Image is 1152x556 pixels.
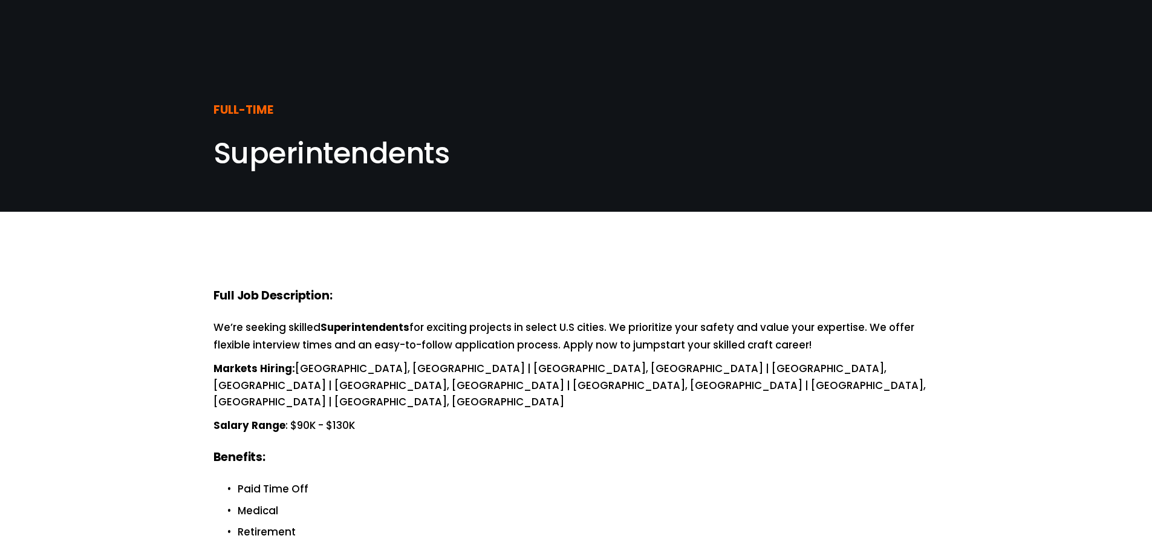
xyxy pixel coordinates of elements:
[213,361,939,411] p: [GEOGRAPHIC_DATA], [GEOGRAPHIC_DATA] | [GEOGRAPHIC_DATA], [GEOGRAPHIC_DATA] | [GEOGRAPHIC_DATA], ...
[238,503,939,519] p: Medical
[213,133,450,174] span: Superintendents
[321,319,409,337] strong: Superintendents
[213,417,939,435] p: : $90K - $130K
[213,417,285,435] strong: Salary Range
[213,448,265,468] strong: Benefits:
[213,287,333,307] strong: Full Job Description:
[238,481,939,497] p: Paid Time Off
[238,524,939,540] p: Retirement
[213,319,939,353] p: We’re seeking skilled for exciting projects in select U.S cities. We prioritize your safety and v...
[213,361,295,378] strong: Markets Hiring:
[213,101,273,121] strong: FULL-TIME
